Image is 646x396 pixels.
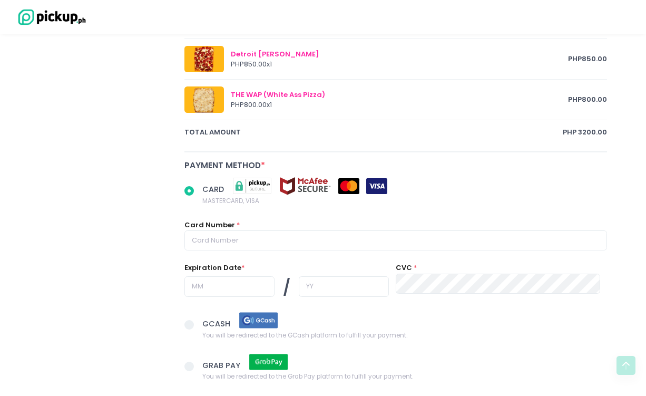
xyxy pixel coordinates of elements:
[568,54,607,64] span: PHP 850.00
[202,371,413,382] span: You will be redirected to the Grab Pay platform to fulfill your payment.
[231,100,568,110] div: PHP 800.00 x 1
[396,263,412,273] label: CVC
[202,360,242,370] span: GRAB PAY
[366,178,387,194] img: visa
[231,59,568,70] div: PHP 850.00 x 1
[231,49,568,60] div: Detroit [PERSON_NAME]
[568,94,607,105] span: PHP 800.00
[202,184,226,195] span: CARD
[13,8,87,26] img: logo
[184,276,275,296] input: MM
[202,195,387,206] span: MASTERCARD, VISA
[283,276,290,300] span: /
[184,220,235,230] label: Card Number
[184,263,245,273] label: Expiration Date
[231,90,568,100] div: THE WAP (White Ass Pizza)
[226,177,279,195] img: pickupsecure
[202,330,407,340] span: You will be redirected to the GCash platform to fulfill your payment.
[242,353,295,371] img: grab pay
[563,127,607,138] span: PHP 3200.00
[202,318,232,329] span: GCASH
[279,177,331,195] img: mcafee-secure
[184,159,607,171] div: Payment Method
[299,276,389,296] input: YY
[184,230,607,250] input: Card Number
[232,311,285,330] img: gcash
[338,178,359,194] img: mastercard
[184,127,563,138] span: total amount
